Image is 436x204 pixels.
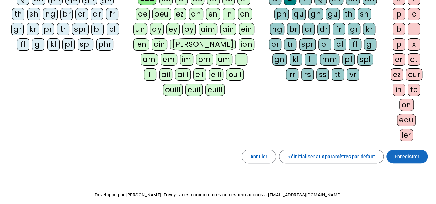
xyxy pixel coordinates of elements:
[78,38,93,51] div: spl
[408,23,420,35] div: l
[270,23,284,35] div: ng
[393,38,405,51] div: p
[334,38,346,51] div: cl
[318,38,331,51] div: bl
[287,23,300,35] div: br
[238,8,252,20] div: on
[242,150,276,163] button: Annuler
[332,68,344,81] div: tt
[170,38,236,51] div: [PERSON_NAME]
[91,8,103,20] div: dr
[393,53,405,66] div: er
[333,23,345,35] div: fr
[226,68,244,81] div: ouil
[308,8,323,20] div: gn
[11,23,24,35] div: gr
[42,23,54,35] div: pr
[161,53,177,66] div: em
[107,23,119,35] div: cl
[284,38,296,51] div: tr
[12,8,24,20] div: th
[299,38,316,51] div: spr
[301,68,314,81] div: rs
[386,150,428,163] button: Enregistrer
[159,68,173,81] div: ail
[408,84,420,96] div: te
[357,53,373,66] div: spl
[150,23,164,35] div: ay
[152,8,171,20] div: oeu
[163,84,183,96] div: ouill
[189,8,203,20] div: an
[269,38,281,51] div: pr
[235,53,247,66] div: il
[205,84,225,96] div: euill
[393,23,405,35] div: b
[290,53,302,66] div: kl
[349,38,361,51] div: fl
[400,129,413,141] div: ier
[175,68,191,81] div: aill
[358,8,371,20] div: sh
[57,23,69,35] div: tr
[166,23,180,35] div: ey
[223,8,235,20] div: in
[27,23,39,35] div: kr
[47,38,60,51] div: kl
[152,38,168,51] div: oin
[185,84,203,96] div: euil
[133,23,147,35] div: un
[348,23,360,35] div: gr
[75,8,88,20] div: cr
[180,53,193,66] div: im
[408,53,420,66] div: et
[17,38,29,51] div: fl
[272,53,287,66] div: gn
[408,8,420,20] div: c
[286,68,298,81] div: rr
[395,152,419,161] span: Enregistrer
[408,38,420,51] div: x
[406,68,422,81] div: eur
[220,23,236,35] div: ain
[342,53,355,66] div: pl
[363,23,375,35] div: kr
[182,23,196,35] div: oy
[206,8,220,20] div: en
[141,53,158,66] div: am
[239,23,254,35] div: ein
[62,38,75,51] div: pl
[193,68,206,81] div: eil
[239,38,254,51] div: ion
[106,8,118,20] div: fr
[209,68,224,81] div: eill
[320,53,339,66] div: mm
[347,68,359,81] div: vr
[96,38,114,51] div: phr
[399,99,414,111] div: on
[133,38,149,51] div: ien
[302,23,315,35] div: cr
[196,53,213,66] div: om
[287,152,375,161] span: Réinitialiser aux paramètres par défaut
[317,23,330,35] div: dr
[393,8,405,20] div: p
[32,38,44,51] div: gl
[316,68,329,81] div: ss
[27,8,40,20] div: sh
[364,38,376,51] div: gl
[305,53,317,66] div: ll
[326,8,340,20] div: gu
[144,68,156,81] div: ill
[174,8,186,20] div: ez
[91,23,104,35] div: bl
[60,8,73,20] div: br
[397,114,416,126] div: eau
[136,8,150,20] div: oe
[391,68,403,81] div: ez
[274,8,289,20] div: ph
[279,150,384,163] button: Réinitialiser aux paramètres par défaut
[216,53,232,66] div: um
[250,152,268,161] span: Annuler
[393,84,405,96] div: in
